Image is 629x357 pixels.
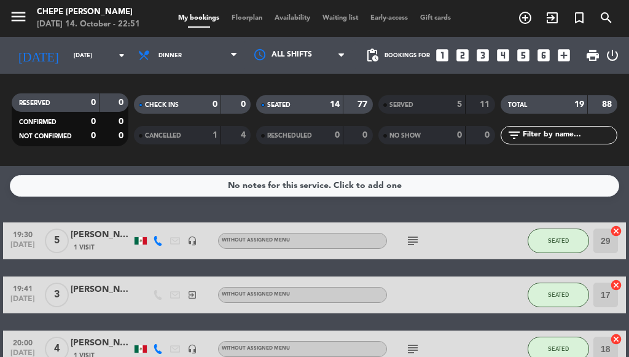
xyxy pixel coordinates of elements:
strong: 0 [119,98,126,107]
span: SEATED [548,345,569,352]
strong: 77 [357,100,370,109]
span: RESCHEDULED [267,133,312,139]
span: Without assigned menu [222,238,290,243]
span: SERVED [389,102,413,108]
div: Chepe [PERSON_NAME] [37,6,140,18]
strong: 0 [335,131,340,139]
span: pending_actions [365,48,380,63]
strong: 0 [241,100,248,109]
span: My bookings [172,15,225,22]
strong: 0 [91,117,96,126]
i: cancel [610,225,622,237]
span: Floorplan [225,15,268,22]
span: Dinner [158,52,182,59]
div: [PERSON_NAME] [71,283,132,297]
input: Filter by name... [522,128,617,142]
i: looks_6 [536,47,552,63]
i: add_circle_outline [518,10,533,25]
span: [DATE] [7,241,38,255]
span: RESERVED [19,100,50,106]
strong: 4 [241,131,248,139]
i: exit_to_app [545,10,560,25]
div: [DATE] 14. October - 22:51 [37,18,140,31]
i: filter_list [507,128,522,143]
i: looks_3 [475,47,491,63]
div: [PERSON_NAME] [71,228,132,242]
div: LOG OUT [605,37,620,74]
i: add_box [556,47,572,63]
i: arrow_drop_down [114,48,129,63]
span: CONFIRMED [19,119,57,125]
strong: 19 [574,100,584,109]
span: 20:00 [7,335,38,349]
i: headset_mic [187,344,197,354]
span: Waiting list [316,15,364,22]
span: SEATED [548,291,569,298]
span: TOTAL [508,102,527,108]
strong: 88 [602,100,614,109]
span: [DATE] [7,295,38,309]
strong: 11 [480,100,492,109]
span: 5 [45,229,69,253]
i: headset_mic [187,236,197,246]
div: No notes for this service. Click to add one [228,179,402,193]
i: exit_to_app [187,290,197,300]
span: 3 [45,283,69,307]
span: SEATED [267,102,291,108]
i: [DATE] [9,43,68,68]
strong: 0 [457,131,462,139]
i: looks_one [434,47,450,63]
i: power_settings_new [605,48,620,63]
i: menu [9,7,28,26]
span: NO SHOW [389,133,421,139]
i: search [599,10,614,25]
span: Without assigned menu [222,292,290,297]
strong: 0 [213,100,217,109]
div: [PERSON_NAME] [71,336,132,350]
strong: 0 [119,131,126,140]
i: looks_two [455,47,471,63]
span: 1 Visit [74,243,95,253]
span: SEATED [548,237,569,244]
span: NOT CONFIRMED [19,133,72,139]
i: turned_in_not [572,10,587,25]
strong: 1 [213,131,217,139]
i: looks_4 [495,47,511,63]
strong: 0 [91,131,96,140]
span: Gift cards [414,15,457,22]
strong: 0 [362,131,370,139]
button: SEATED [528,229,589,253]
span: print [585,48,600,63]
span: Without assigned menu [222,346,290,351]
strong: 0 [91,98,96,107]
strong: 0 [119,117,126,126]
strong: 14 [330,100,340,109]
span: Early-access [364,15,414,22]
button: menu [9,7,28,30]
i: subject [405,233,420,248]
i: cancel [610,279,622,291]
i: subject [405,342,420,356]
span: 19:30 [7,227,38,241]
span: Bookings for [385,52,430,59]
span: Availability [268,15,316,22]
button: SEATED [528,283,589,307]
strong: 5 [457,100,462,109]
span: 19:41 [7,281,38,295]
strong: 0 [485,131,492,139]
span: CANCELLED [145,133,181,139]
span: CHECK INS [145,102,179,108]
i: cancel [610,333,622,345]
i: looks_5 [515,47,531,63]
